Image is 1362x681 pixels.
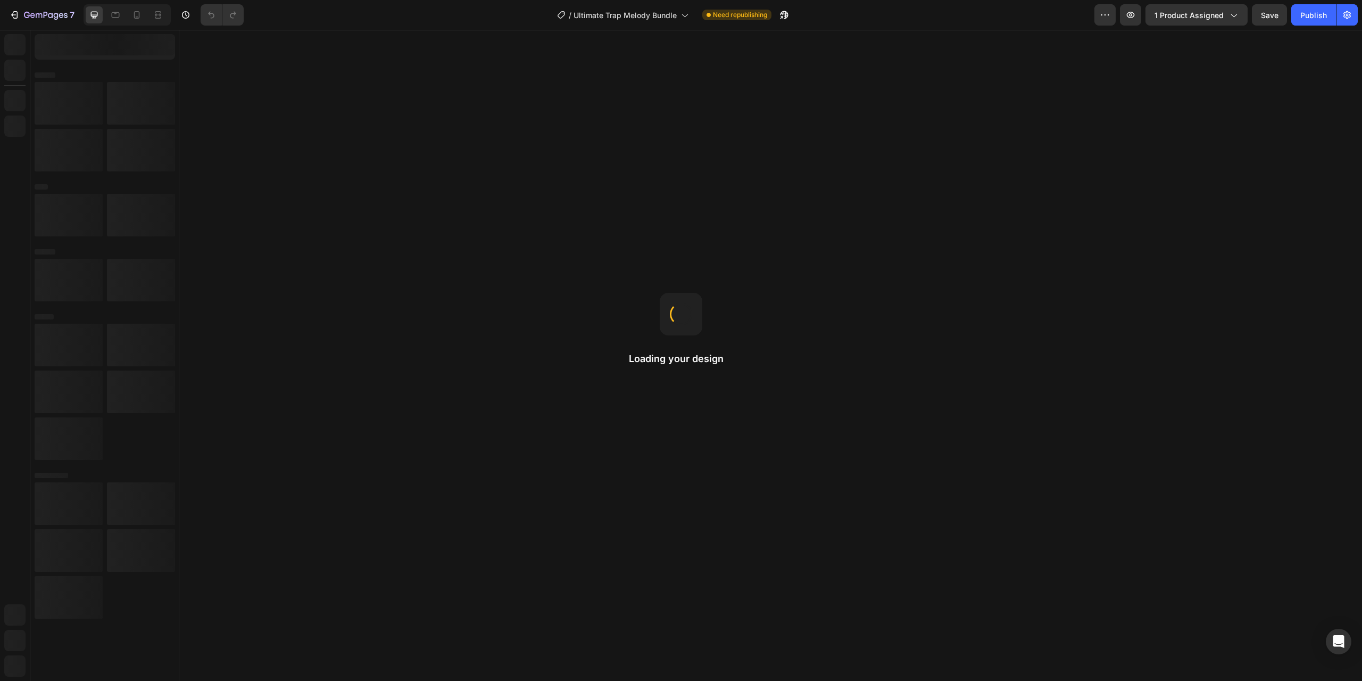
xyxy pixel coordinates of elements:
div: Open Intercom Messenger [1326,629,1351,654]
button: 1 product assigned [1145,4,1248,26]
button: Save [1252,4,1287,26]
div: Publish [1300,10,1327,21]
span: Need republishing [713,10,767,20]
span: Save [1261,11,1278,20]
button: Publish [1291,4,1336,26]
span: / [569,10,571,21]
div: Undo/Redo [201,4,244,26]
span: Ultimate Trap Melody Bundle [574,10,677,21]
span: 1 product assigned [1155,10,1224,21]
h2: Loading your design [629,352,733,365]
p: 7 [70,9,74,21]
button: 7 [4,4,79,26]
